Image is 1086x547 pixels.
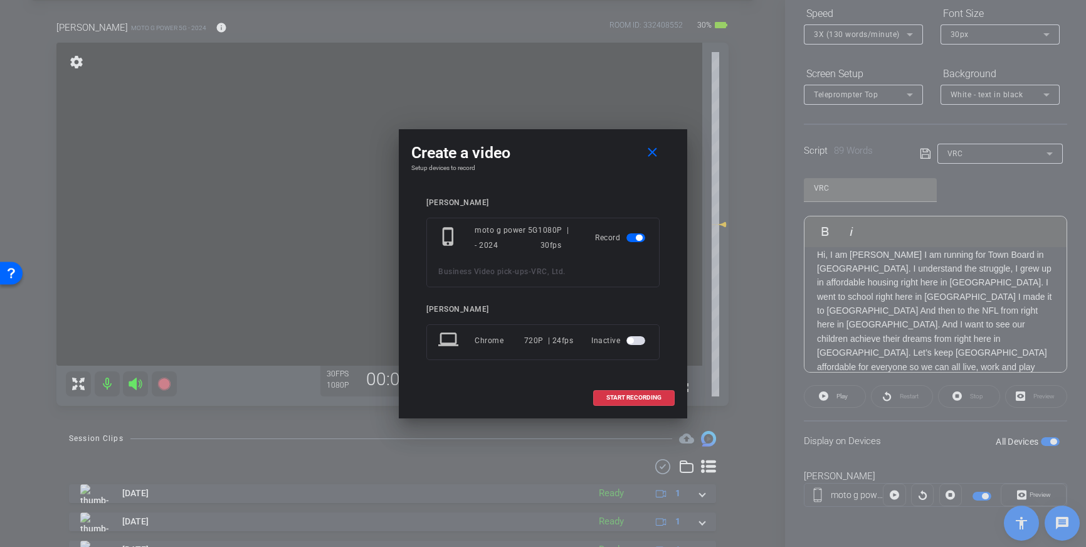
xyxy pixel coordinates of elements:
mat-icon: laptop [438,329,461,352]
div: Inactive [591,329,648,352]
mat-icon: close [645,145,660,161]
div: 1080P | 30fps [538,223,577,253]
span: START RECORDING [606,395,662,401]
div: [PERSON_NAME] [426,305,660,314]
div: Create a video [411,142,675,164]
div: Chrome [475,329,524,352]
h4: Setup devices to record [411,164,675,172]
div: moto g power 5G - 2024 [475,223,538,253]
span: VRC, Ltd. [531,267,566,276]
button: START RECORDING [593,390,675,406]
mat-icon: phone_iphone [438,226,461,249]
div: 720P | 24fps [524,329,574,352]
div: [PERSON_NAME] [426,198,660,208]
span: Business Video pick-ups [438,267,529,276]
div: Record [595,223,648,253]
span: - [529,267,532,276]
